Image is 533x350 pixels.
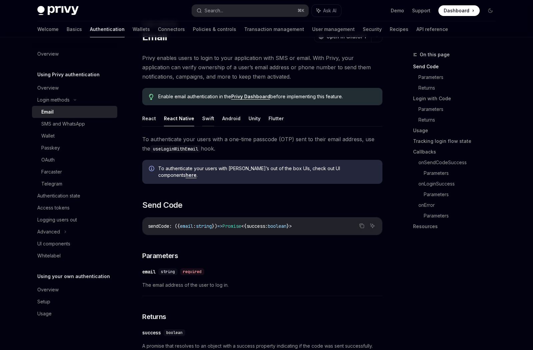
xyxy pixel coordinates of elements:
[32,82,117,94] a: Overview
[424,189,501,200] a: Parameters
[37,228,60,236] div: Advanced
[312,5,341,17] button: Ask AI
[390,21,408,37] a: Recipes
[158,21,185,37] a: Connectors
[142,200,183,210] span: Send Code
[67,21,82,37] a: Basics
[416,21,448,37] a: API reference
[158,165,376,178] span: To authenticate your users with [PERSON_NAME]’s out of the box UIs, check out UI components .
[265,223,268,229] span: :
[418,178,501,189] a: onLoginSuccess
[41,132,55,140] div: Wallet
[37,240,70,248] div: UI components
[418,115,501,125] a: Returns
[193,223,196,229] span: :
[142,312,166,321] span: Returns
[32,154,117,166] a: OAuth
[142,268,156,275] div: email
[193,21,236,37] a: Policies & controls
[186,172,197,178] a: here
[205,7,223,15] div: Search...
[32,214,117,226] a: Logging users out
[438,5,480,16] a: Dashboard
[312,21,355,37] a: User management
[150,145,201,153] code: useLoginWithEmail
[485,5,496,16] button: Toggle dark mode
[32,118,117,130] a: SMS and WhatsApp
[142,281,382,289] span: The email address of the user to log in.
[357,221,366,230] button: Copy the contents from the code block
[41,120,85,128] div: SMS and WhatsApp
[32,202,117,214] a: Access tokens
[413,125,501,136] a: Usage
[323,7,336,14] span: Ask AI
[444,7,469,14] span: Dashboard
[37,84,59,92] div: Overview
[37,204,70,212] div: Access tokens
[158,93,376,100] span: Enable email authentication in the before implementing this feature.
[149,166,156,173] svg: Info
[37,252,61,260] div: Whitelabel
[217,223,223,229] span: =>
[142,111,156,126] button: React
[32,178,117,190] a: Telegram
[32,308,117,320] a: Usage
[413,147,501,157] a: Callbacks
[32,250,117,262] a: Whitelabel
[249,111,261,126] button: Unity
[418,83,501,93] a: Returns
[418,104,501,115] a: Parameters
[418,157,501,168] a: onSendCodeSuccess
[41,180,62,188] div: Telegram
[192,5,308,17] button: Search...⌘K
[90,21,125,37] a: Authentication
[247,223,265,229] span: success
[169,223,180,229] span: : ({
[413,136,501,147] a: Tracking login flow state
[222,111,241,126] button: Android
[37,192,80,200] div: Authentication state
[37,21,59,37] a: Welcome
[149,94,154,100] svg: Tip
[32,130,117,142] a: Wallet
[37,298,50,306] div: Setup
[41,144,60,152] div: Passkey
[133,21,150,37] a: Wallets
[32,106,117,118] a: Email
[244,223,247,229] span: {
[41,156,55,164] div: OAuth
[32,238,117,250] a: UI components
[142,251,178,260] span: Parameters
[289,223,292,229] span: >
[418,72,501,83] a: Parameters
[32,190,117,202] a: Authentication state
[231,94,270,100] a: Privy Dashboard
[37,310,52,318] div: Usage
[412,7,430,14] a: Support
[297,8,304,13] span: ⌘ K
[413,61,501,72] a: Send Code
[37,96,70,104] div: Login methods
[268,111,284,126] button: Flutter
[241,223,244,229] span: <
[363,21,382,37] a: Security
[37,286,59,294] div: Overview
[32,166,117,178] a: Farcaster
[418,200,501,210] a: onError
[32,142,117,154] a: Passkey
[161,269,175,274] span: string
[196,223,212,229] span: string
[142,342,382,350] span: A promise that resolves to an object with a success property indicating if the code was sent succ...
[164,111,194,126] button: React Native
[166,330,183,335] span: boolean
[37,50,59,58] div: Overview
[424,168,501,178] a: Parameters
[142,53,382,81] span: Privy enables users to login to your application with SMS or email. With Privy, your application ...
[148,223,169,229] span: sendCode
[37,71,100,79] h5: Using Privy authentication
[424,210,501,221] a: Parameters
[223,223,241,229] span: Promise
[37,272,110,280] h5: Using your own authentication
[413,93,501,104] a: Login with Code
[368,221,377,230] button: Ask AI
